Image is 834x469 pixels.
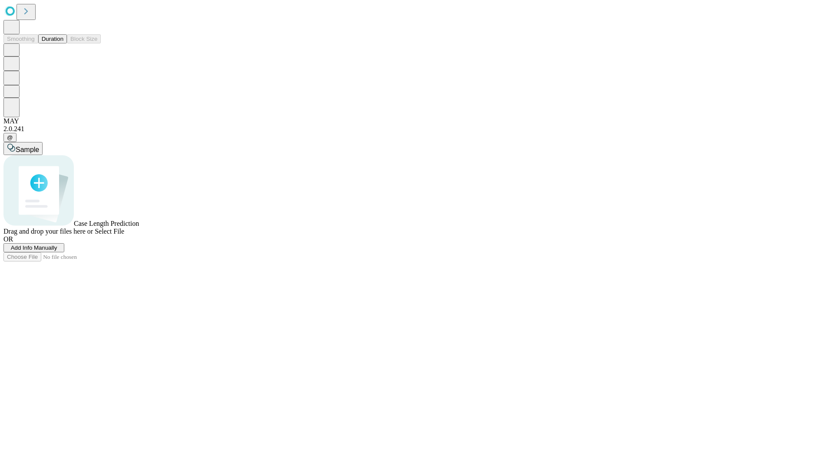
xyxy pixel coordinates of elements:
[7,134,13,141] span: @
[11,244,57,251] span: Add Info Manually
[67,34,101,43] button: Block Size
[16,146,39,153] span: Sample
[3,133,17,142] button: @
[3,235,13,243] span: OR
[3,142,43,155] button: Sample
[3,117,831,125] div: MAY
[3,34,38,43] button: Smoothing
[3,243,64,252] button: Add Info Manually
[95,228,124,235] span: Select File
[3,228,93,235] span: Drag and drop your files here or
[38,34,67,43] button: Duration
[74,220,139,227] span: Case Length Prediction
[3,125,831,133] div: 2.0.241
